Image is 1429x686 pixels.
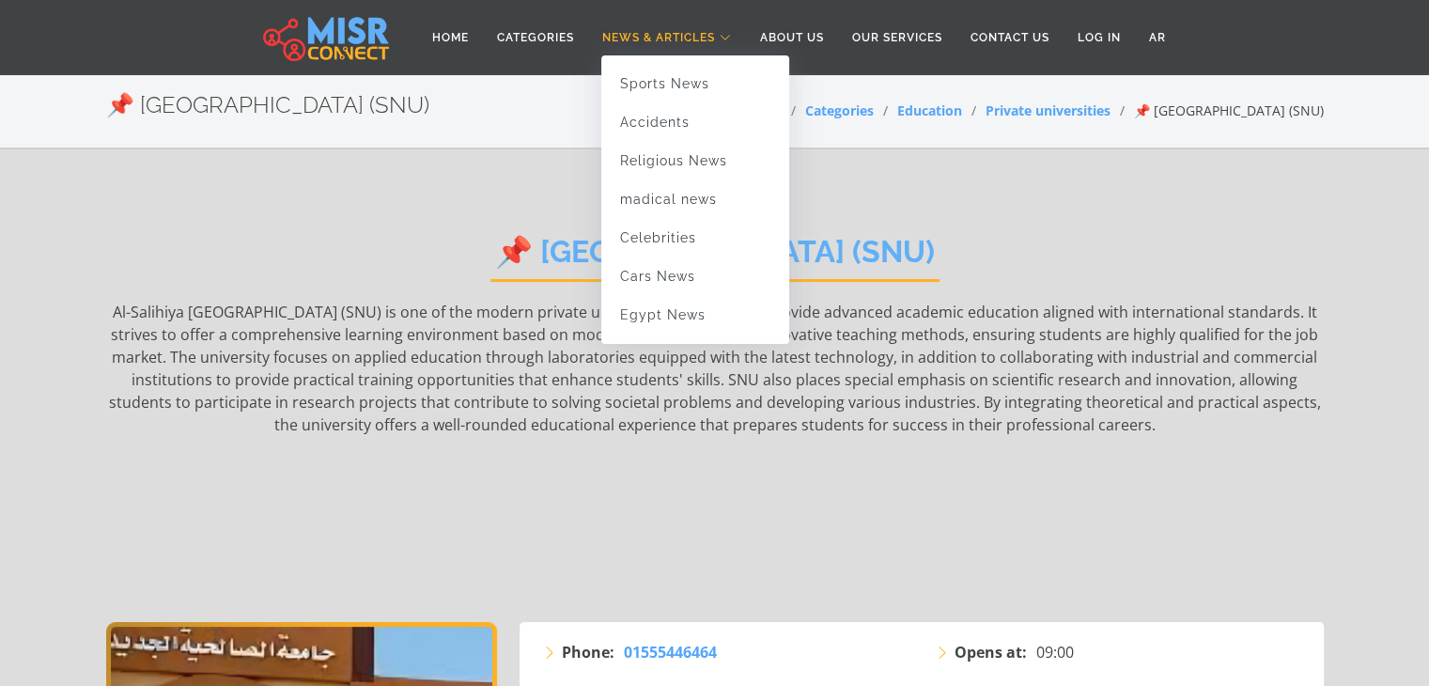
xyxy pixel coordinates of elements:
a: madical news [601,180,789,219]
a: About Us [746,20,838,55]
a: Education [897,101,962,119]
h2: 📌 [GEOGRAPHIC_DATA] (SNU) [490,234,940,282]
a: Egypt News [601,296,789,335]
a: Accidents [601,103,789,142]
a: Religious News [601,142,789,180]
a: Private universities [986,101,1111,119]
a: Our Services [838,20,956,55]
strong: Phone: [562,641,614,663]
span: 01555446464 [624,642,717,663]
a: Categories [805,101,874,119]
a: Categories [483,20,588,55]
a: Home [418,20,483,55]
span: News & Articles [602,29,715,46]
span: 09:00 [1036,641,1074,663]
strong: Opens at: [955,641,1027,663]
a: 01555446464 [624,641,717,663]
a: Log in [1064,20,1135,55]
a: Contact Us [956,20,1064,55]
img: main.misr_connect [263,14,389,61]
a: Cars News [601,257,789,296]
p: Al-Salihiya [GEOGRAPHIC_DATA] (SNU) is one of the modern private universities that aims to provid... [106,301,1324,594]
a: AR [1135,20,1180,55]
a: News & Articles [588,20,746,55]
a: Celebrities [601,219,789,257]
li: 📌 [GEOGRAPHIC_DATA] (SNU) [1111,101,1324,120]
a: Sports News [601,65,789,103]
h2: 📌 [GEOGRAPHIC_DATA] (SNU) [106,92,429,119]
